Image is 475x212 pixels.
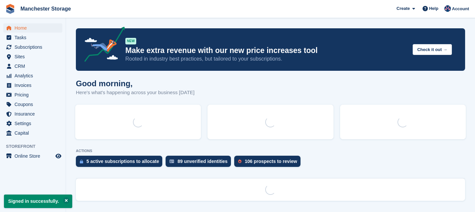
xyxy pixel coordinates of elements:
[413,44,452,55] button: Check it out →
[15,151,54,161] span: Online Store
[15,33,54,42] span: Tasks
[3,128,62,138] a: menu
[3,42,62,52] a: menu
[15,52,54,61] span: Sites
[125,55,407,63] p: Rooted in industry best practices, but tailored to your subscriptions.
[4,195,72,208] p: Signed in successfully.
[86,159,159,164] div: 5 active subscriptions to allocate
[3,100,62,109] a: menu
[15,109,54,119] span: Insurance
[18,3,74,14] a: Manchester Storage
[15,119,54,128] span: Settings
[80,159,83,164] img: active_subscription_to_allocate_icon-d502201f5373d7db506a760aba3b589e785aa758c864c3986d89f69b8ff3...
[5,4,15,14] img: stora-icon-8386f47178a22dfd0bd8f6a31ec36ba5ce8667c1dd55bd0f319d3a0aa187defe.svg
[429,5,438,12] span: Help
[166,156,234,170] a: 89 unverified identities
[15,81,54,90] span: Invoices
[3,62,62,71] a: menu
[15,62,54,71] span: CRM
[3,119,62,128] a: menu
[15,128,54,138] span: Capital
[3,81,62,90] a: menu
[125,38,136,44] div: NEW
[76,79,195,88] h1: Good morning,
[3,23,62,33] a: menu
[177,159,228,164] div: 89 unverified identities
[3,33,62,42] a: menu
[54,152,62,160] a: Preview store
[15,90,54,99] span: Pricing
[125,46,407,55] p: Make extra revenue with our new price increases tool
[234,156,304,170] a: 106 prospects to review
[15,23,54,33] span: Home
[3,90,62,99] a: menu
[245,159,297,164] div: 106 prospects to review
[76,149,465,153] p: ACTIONS
[3,109,62,119] a: menu
[170,159,174,163] img: verify_identity-adf6edd0f0f0b5bbfe63781bf79b02c33cf7c696d77639b501bdc392416b5a36.svg
[15,71,54,80] span: Analytics
[76,89,195,96] p: Here's what's happening across your business [DATE]
[3,71,62,80] a: menu
[396,5,410,12] span: Create
[76,156,166,170] a: 5 active subscriptions to allocate
[79,27,125,64] img: price-adjustments-announcement-icon-8257ccfd72463d97f412b2fc003d46551f7dbcb40ab6d574587a9cd5c0d94...
[6,143,66,150] span: Storefront
[238,159,241,163] img: prospect-51fa495bee0391a8d652442698ab0144808aea92771e9ea1ae160a38d050c398.svg
[452,6,469,12] span: Account
[15,100,54,109] span: Coupons
[3,52,62,61] a: menu
[3,151,62,161] a: menu
[15,42,54,52] span: Subscriptions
